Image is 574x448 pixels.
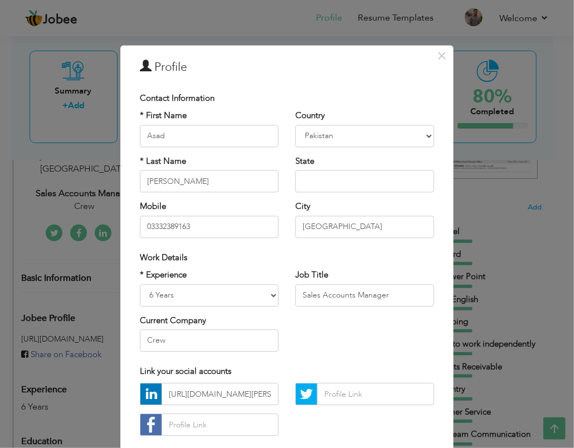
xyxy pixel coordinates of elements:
[295,110,325,122] label: Country
[317,383,434,406] input: Profile Link
[140,315,206,327] label: Current Company
[162,414,279,436] input: Profile Link
[140,415,162,436] img: facebook
[140,366,231,377] span: Link your social accounts
[295,201,310,213] label: City
[140,384,162,405] img: linkedin
[140,59,434,76] h3: Profile
[140,110,187,122] label: * First Name
[140,201,166,213] label: Mobile
[140,92,215,104] span: Contact Information
[140,270,187,281] label: * Experience
[162,383,279,406] input: Profile Link
[296,384,317,405] img: Twitter
[295,155,314,167] label: State
[295,270,328,281] label: Job Title
[140,252,187,263] span: Work Details
[433,47,451,65] button: Close
[140,155,186,167] label: * Last Name
[437,46,447,66] span: ×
